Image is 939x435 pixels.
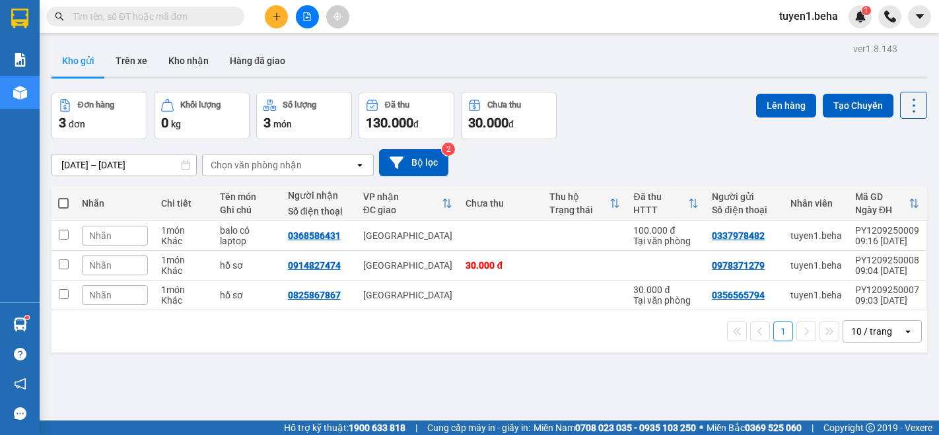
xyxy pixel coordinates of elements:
[288,260,341,271] div: 0914827474
[326,5,349,28] button: aim
[633,225,699,236] div: 100.000 đ
[914,11,926,22] span: caret-down
[549,191,609,202] div: Thu hộ
[466,260,536,271] div: 30.000 đ
[359,92,454,139] button: Đã thu130.000đ
[363,205,442,215] div: ĐC giao
[363,230,453,241] div: [GEOGRAPHIC_DATA]
[219,45,296,77] button: Hàng đã giao
[575,422,696,433] strong: 0708 023 035 - 0935 103 250
[272,12,281,21] span: plus
[534,420,696,435] span: Miền Nam
[13,53,27,67] img: solution-icon
[161,115,168,131] span: 0
[415,420,417,435] span: |
[633,236,699,246] div: Tại văn phòng
[707,420,802,435] span: Miền Bắc
[265,5,288,28] button: plus
[73,9,228,24] input: Tìm tên, số ĐT hoặc mã đơn
[466,198,536,209] div: Chưa thu
[773,321,793,341] button: 1
[884,11,896,22] img: phone-icon
[69,119,85,129] span: đơn
[427,420,530,435] span: Cung cấp máy in - giấy in:
[256,92,352,139] button: Số lượng3món
[866,423,875,432] span: copyright
[855,236,919,246] div: 09:16 [DATE]
[263,115,271,131] span: 3
[161,284,207,295] div: 1 món
[171,119,181,129] span: kg
[853,42,897,56] div: ver 1.8.143
[855,295,919,306] div: 09:03 [DATE]
[508,119,514,129] span: đ
[790,260,842,271] div: tuyen1.beha
[220,290,274,300] div: hồ sơ
[357,186,460,221] th: Toggle SortBy
[627,186,705,221] th: Toggle SortBy
[855,255,919,265] div: PY1209250008
[161,265,207,276] div: Khác
[468,115,508,131] span: 30.000
[823,94,893,117] button: Tạo Chuyến
[180,100,221,110] div: Khối lượng
[14,348,26,360] span: question-circle
[82,198,148,209] div: Nhãn
[756,94,816,117] button: Lên hàng
[211,158,302,172] div: Chọn văn phòng nhận
[161,198,207,209] div: Chi tiết
[14,407,26,420] span: message
[633,191,688,202] div: Đã thu
[59,115,66,131] span: 3
[363,290,453,300] div: [GEOGRAPHIC_DATA]
[855,191,909,202] div: Mã GD
[633,205,688,215] div: HTTT
[288,290,341,300] div: 0825867867
[283,100,316,110] div: Số lượng
[903,326,913,337] svg: open
[385,100,409,110] div: Đã thu
[296,5,319,28] button: file-add
[790,198,842,209] div: Nhân viên
[161,255,207,265] div: 1 món
[89,290,112,300] span: Nhãn
[790,290,842,300] div: tuyen1.beha
[812,420,814,435] span: |
[908,5,931,28] button: caret-down
[284,420,405,435] span: Hỗ trợ kỹ thuật:
[220,191,274,202] div: Tên món
[273,119,292,129] span: món
[11,9,28,28] img: logo-vxr
[712,290,765,300] div: 0356565794
[161,295,207,306] div: Khác
[89,260,112,271] span: Nhãn
[355,160,365,170] svg: open
[52,154,196,176] input: Select a date range.
[13,318,27,331] img: warehouse-icon
[14,378,26,390] span: notification
[379,149,448,176] button: Bộ lọc
[78,100,114,110] div: Đơn hàng
[105,45,158,77] button: Trên xe
[745,422,802,433] strong: 0369 525 060
[855,284,919,295] div: PY1209250007
[55,12,64,21] span: search
[288,230,341,241] div: 0368586431
[413,119,419,129] span: đ
[366,115,413,131] span: 130.000
[288,190,350,201] div: Người nhận
[487,100,521,110] div: Chưa thu
[363,191,442,202] div: VP nhận
[89,230,112,241] span: Nhãn
[302,12,312,21] span: file-add
[154,92,250,139] button: Khối lượng0kg
[442,143,455,156] sup: 2
[288,206,350,217] div: Số điện thoại
[349,422,405,433] strong: 1900 633 818
[790,230,842,241] div: tuyen1.beha
[633,295,699,306] div: Tại văn phòng
[543,186,627,221] th: Toggle SortBy
[161,225,207,236] div: 1 món
[855,205,909,215] div: Ngày ĐH
[161,236,207,246] div: Khác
